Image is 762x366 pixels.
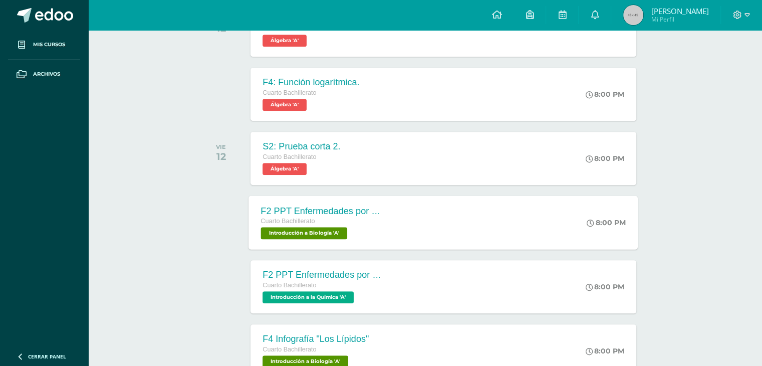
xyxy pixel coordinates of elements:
[263,282,316,289] span: Cuarto Bachillerato
[586,346,624,355] div: 8:00 PM
[587,218,626,227] div: 8:00 PM
[263,35,307,47] span: Álgebra 'A'
[651,6,708,16] span: [PERSON_NAME]
[8,30,80,60] a: Mis cursos
[261,227,348,239] span: Introducción a Biología 'A'
[261,218,315,225] span: Cuarto Bachillerato
[216,150,226,162] div: 12
[263,77,359,88] div: F4: Función logarítmica.
[263,334,369,344] div: F4 Infografía "Los Lípidos"
[263,141,340,152] div: S2: Prueba corta 2.
[586,90,624,99] div: 8:00 PM
[263,291,354,303] span: Introducción a la Química 'A'
[651,15,708,24] span: Mi Perfil
[263,270,383,280] div: F2 PPT Enfermedades por Bioelementos
[263,99,307,111] span: Álgebra 'A'
[33,41,65,49] span: Mis cursos
[263,89,316,96] span: Cuarto Bachillerato
[261,206,382,216] div: F2 PPT Enfermedades por Bioelementos
[586,282,624,291] div: 8:00 PM
[586,154,624,163] div: 8:00 PM
[28,353,66,360] span: Cerrar panel
[216,143,226,150] div: VIE
[8,60,80,89] a: Archivos
[263,346,316,353] span: Cuarto Bachillerato
[33,70,60,78] span: Archivos
[263,153,316,160] span: Cuarto Bachillerato
[263,163,307,175] span: Álgebra 'A'
[623,5,643,25] img: 45x45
